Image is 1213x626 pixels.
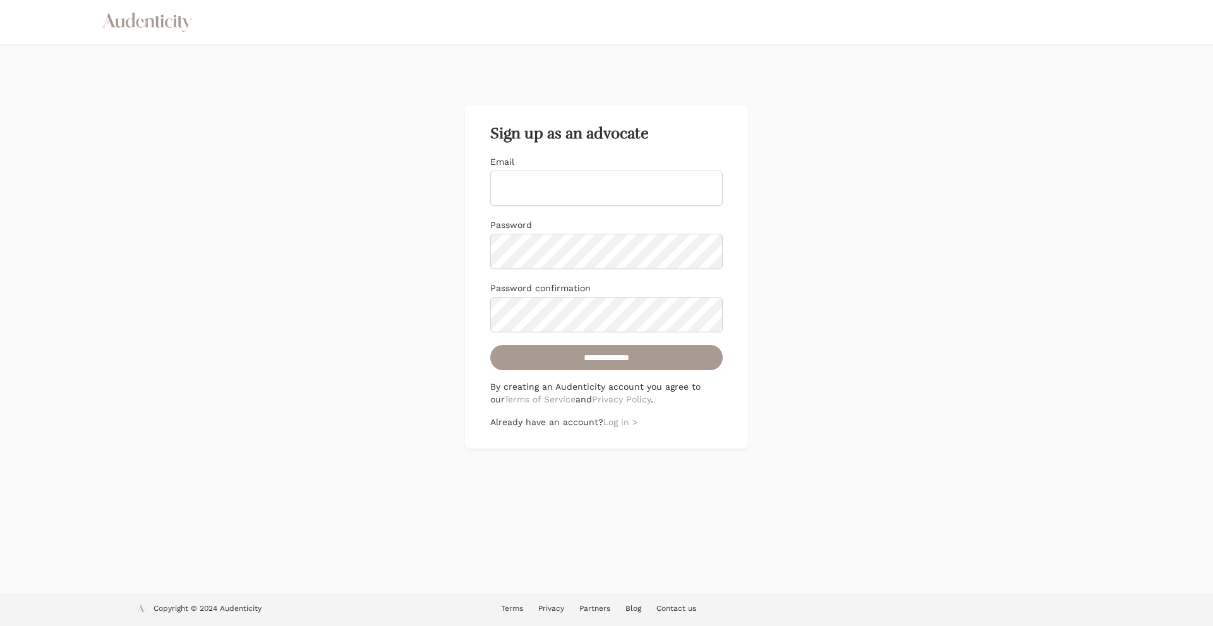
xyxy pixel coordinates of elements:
p: By creating an Audenticity account you agree to our and . [490,380,723,406]
label: Email [490,157,514,167]
p: Copyright © 2024 Audenticity [154,603,262,616]
h2: Sign up as an advocate [490,125,723,143]
label: Password confirmation [490,283,591,293]
a: Terms [501,604,523,613]
a: Contact us [656,604,696,613]
a: Blog [625,604,641,613]
a: Log in > [603,417,637,427]
a: Partners [579,604,610,613]
a: Terms of Service [504,394,576,404]
a: Privacy Policy [592,394,651,404]
label: Password [490,220,532,230]
p: Already have an account? [490,416,723,428]
a: Privacy [538,604,564,613]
